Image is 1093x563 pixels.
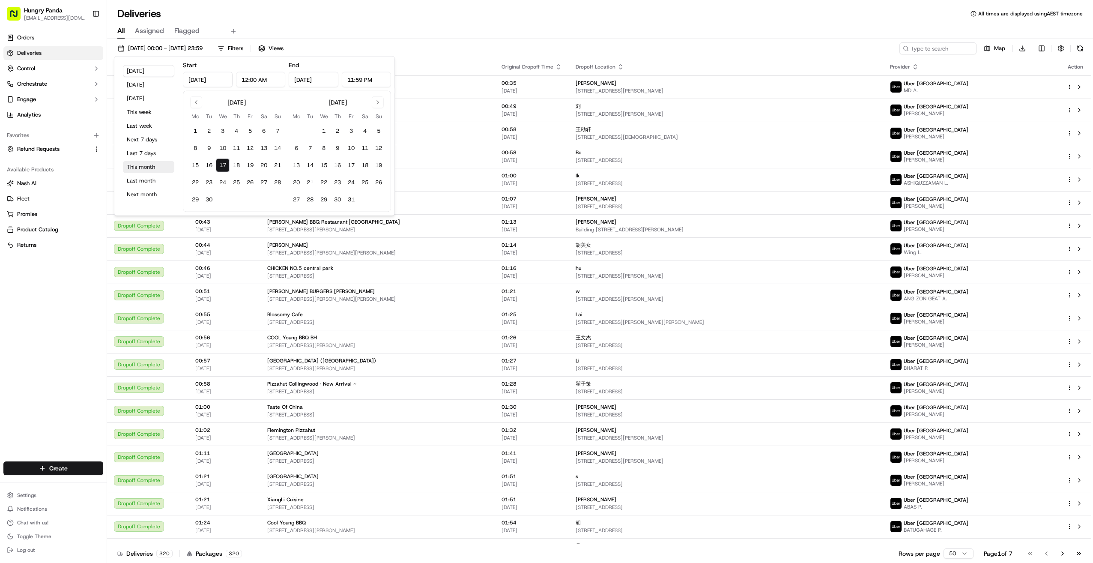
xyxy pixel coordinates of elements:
span: 刘 [576,103,581,110]
span: Dropoff Location [576,63,615,70]
span: [DATE] [502,319,562,326]
button: 1 [188,124,202,138]
span: Lai [576,311,582,318]
button: 4 [358,124,372,138]
span: [DATE] [502,87,562,94]
span: [PERSON_NAME] [904,203,968,210]
span: [STREET_ADDRESS][PERSON_NAME] [576,87,876,94]
span: Uber [GEOGRAPHIC_DATA] [904,103,968,110]
span: [STREET_ADDRESS][PERSON_NAME] [576,296,876,302]
span: Settings [17,492,36,499]
button: 30 [331,193,344,207]
button: 24 [216,176,230,189]
span: Notifications [17,506,47,512]
span: Log out [17,547,35,554]
span: Engage [17,96,36,103]
button: 26 [372,176,385,189]
span: [DATE] [195,226,254,233]
span: 01:07 [502,195,562,202]
button: 25 [230,176,243,189]
span: 00:46 [195,265,254,272]
span: Uber [GEOGRAPHIC_DATA] [904,196,968,203]
p: Welcome 👋 [9,34,156,48]
span: Orchestrate [17,80,47,88]
button: Engage [3,93,103,106]
span: CHICKEN NO.5 central park [267,265,333,272]
button: 7 [271,124,284,138]
button: Log out [3,544,103,556]
span: [PERSON_NAME] [576,195,616,202]
img: 8016278978528_b943e370aa5ada12b00a_72.png [18,81,33,97]
th: Tuesday [202,112,216,121]
button: Hungry Panda[EMAIL_ADDRESS][DOMAIN_NAME] [3,3,89,24]
button: 18 [358,159,372,172]
button: 9 [331,141,344,155]
button: Views [254,42,287,54]
button: 15 [317,159,331,172]
span: Chat with us! [17,519,48,526]
span: ANG ZON GEAT A. [904,295,968,302]
span: Views [269,45,284,52]
button: 10 [344,141,358,155]
th: Wednesday [216,112,230,121]
button: 24 [344,176,358,189]
span: All [117,26,125,36]
span: 00:35 [502,80,562,87]
span: Uber [GEOGRAPHIC_DATA] [904,242,968,249]
span: hu [576,265,581,272]
a: Returns [7,241,100,249]
h1: Deliveries [117,7,161,21]
img: uber-new-logo.jpeg [890,267,902,278]
button: 29 [317,193,331,207]
button: Orchestrate [3,77,103,91]
span: 00:51 [195,288,254,295]
button: 20 [257,159,271,172]
span: [DATE] [502,226,562,233]
th: Monday [188,112,202,121]
span: [STREET_ADDRESS][PERSON_NAME] [576,273,876,279]
img: uber-new-logo.jpeg [890,475,902,486]
span: Product Catalog [17,226,58,234]
button: Product Catalog [3,223,103,237]
button: Promise [3,207,103,221]
button: Control [3,62,103,75]
button: 28 [271,176,284,189]
a: Deliveries [3,46,103,60]
span: 00:43 [195,219,254,225]
span: [PERSON_NAME] [576,219,616,225]
button: Last 7 days [123,147,174,159]
button: This week [123,106,174,118]
button: 3 [344,124,358,138]
label: Start [183,61,197,69]
button: 17 [344,159,358,172]
span: Uber [GEOGRAPHIC_DATA] [904,150,968,156]
button: 6 [290,141,303,155]
span: 00:56 [195,334,254,341]
div: [DATE] [328,98,347,107]
span: 00:58 [502,126,562,133]
span: [STREET_ADDRESS][PERSON_NAME] [267,226,488,233]
a: Product Catalog [7,226,100,234]
span: [DATE] [195,249,254,256]
span: 01:00 [502,172,562,179]
span: [STREET_ADDRESS][PERSON_NAME][PERSON_NAME] [576,319,876,326]
span: [STREET_ADDRESS][PERSON_NAME][PERSON_NAME] [267,296,488,302]
button: 9 [202,141,216,155]
img: 1736555255976-a54dd68f-1ca7-489b-9aae-adbdc363a1c4 [9,81,24,97]
button: [DATE] [123,93,174,105]
button: 14 [303,159,317,172]
span: Bc [576,149,582,156]
span: [DATE] [502,180,562,187]
th: Friday [344,112,358,121]
span: [DATE] [502,134,562,141]
button: Nash AI [3,177,103,190]
button: 26 [243,176,257,189]
span: Nash AI [17,180,36,187]
button: 5 [372,124,385,138]
button: 2 [331,124,344,138]
input: Date [183,72,233,87]
a: Fleet [7,195,100,203]
th: Monday [290,112,303,121]
button: 31 [344,193,358,207]
button: Fleet [3,192,103,206]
